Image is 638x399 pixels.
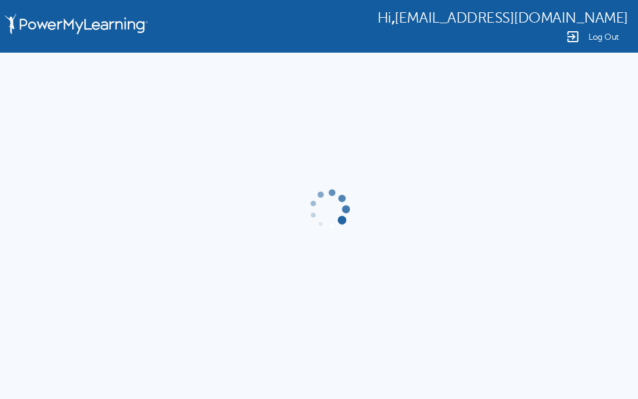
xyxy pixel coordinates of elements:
[377,10,391,26] span: Hi
[395,10,628,26] span: [EMAIL_ADDRESS][DOMAIN_NAME]
[306,187,352,232] img: gif-load2.gif
[588,32,619,42] span: Log Out
[565,29,580,44] img: Logout Icon
[377,9,628,26] div: ,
